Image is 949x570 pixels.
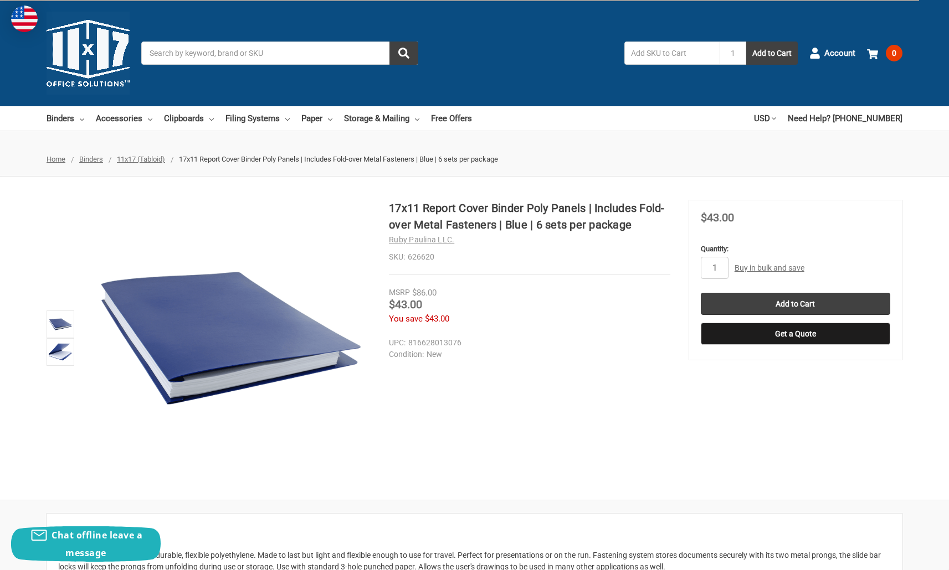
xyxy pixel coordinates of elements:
[701,293,890,315] input: Add to Cart
[412,288,437,298] span: $86.00
[389,349,665,360] dd: New
[809,39,855,68] a: Account
[58,525,891,542] h2: Description
[117,155,165,163] a: 11x17 (Tabloid)
[389,251,405,263] dt: SKU:
[788,106,902,131] a: Need Help? [PHONE_NUMBER]
[389,287,410,298] div: MSRP
[431,106,472,131] a: Free Offers
[96,106,152,131] a: Accessories
[301,106,332,131] a: Paper
[701,243,890,255] label: Quantity:
[389,337,406,349] dt: UPC:
[141,42,418,65] input: Search by keyword, brand or SKU
[48,312,73,336] img: 17x11 Report Cover Binder Poly Panels | Includes Fold-over Metal Fasteners | Blue | 6 sets per pa...
[886,45,902,61] span: 0
[824,47,855,60] span: Account
[225,106,290,131] a: Filing Systems
[389,235,454,244] a: Ruby Paulina LLC.
[164,106,214,131] a: Clipboards
[79,155,103,163] a: Binders
[179,155,498,163] span: 17x11 Report Cover Binder Poly Panels | Includes Fold-over Metal Fasteners | Blue | 6 sets per pa...
[389,298,422,311] span: $43.00
[735,263,804,272] a: Buy in bulk and save
[47,12,130,95] img: 11x17.com
[344,106,419,131] a: Storage & Mailing
[389,314,423,324] span: You save
[389,337,665,349] dd: 816628013076
[48,340,73,364] img: 17x11 Report Cover Binder Poly Panels | Includes Fold-over Metal Fasteners | Blue | 6 sets per pa...
[701,211,734,224] span: $43.00
[389,200,670,233] h1: 17x11 Report Cover Binder Poly Panels | Includes Fold-over Metal Fasteners | Blue | 6 sets per pa...
[11,6,38,32] img: duty and tax information for United States
[701,323,890,345] button: Get a Quote
[867,39,902,68] a: 0
[52,529,142,559] span: Chat offline leave a message
[389,251,670,263] dd: 626620
[88,200,365,476] img: 17x11 Report Cover Binder Poly Panels | Includes Fold-over Metal Fasteners | Blue | 6 sets per pa...
[754,106,776,131] a: USD
[47,155,65,163] a: Home
[624,42,720,65] input: Add SKU to Cart
[47,106,84,131] a: Binders
[425,314,449,324] span: $43.00
[389,349,424,360] dt: Condition:
[746,42,798,65] button: Add to Cart
[11,526,161,562] button: Chat offline leave a message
